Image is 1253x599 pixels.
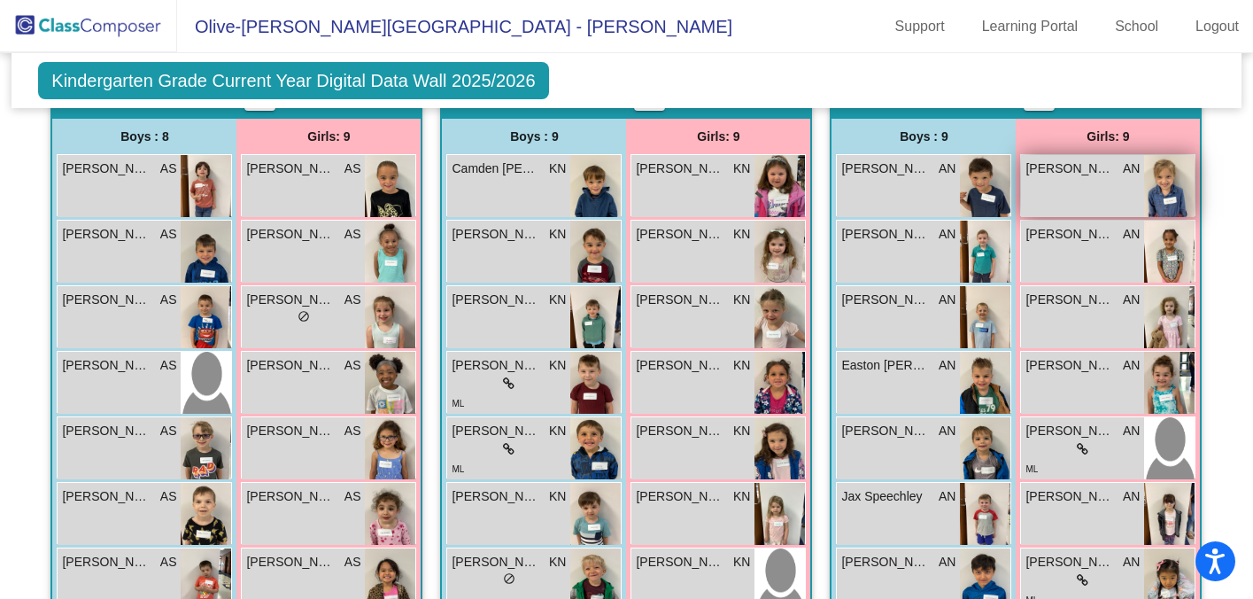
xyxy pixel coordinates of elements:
span: AN [1123,356,1140,375]
span: ML [452,399,464,408]
span: KN [733,356,750,375]
span: [PERSON_NAME] [62,356,151,375]
span: [PERSON_NAME] [62,487,151,506]
span: KN [549,225,566,244]
span: [PERSON_NAME] [841,291,930,309]
span: AN [1123,553,1140,572]
span: AN [939,159,955,178]
span: KN [549,487,566,506]
span: [PERSON_NAME] [841,422,930,440]
span: [PERSON_NAME] [452,291,540,309]
span: [PERSON_NAME] [1025,356,1114,375]
span: [PERSON_NAME] [1025,159,1114,178]
span: [PERSON_NAME] [246,291,335,309]
span: [PERSON_NAME] [841,159,930,178]
span: AN [1123,159,1140,178]
span: [PERSON_NAME] [62,553,151,572]
span: [PERSON_NAME] [62,291,151,309]
span: Kindergarten Grade Current Year Digital Data Wall 2025/2026 [38,62,548,99]
span: AS [160,159,177,178]
span: KN [549,356,566,375]
span: [PERSON_NAME] [452,356,540,375]
span: AN [939,487,955,506]
span: [PERSON_NAME] [246,356,335,375]
span: do_not_disturb_alt [298,310,310,323]
button: Print Students Details [244,84,275,111]
span: KN [549,159,566,178]
span: [PERSON_NAME] [452,225,540,244]
span: ML [452,464,464,474]
span: [PERSON_NAME] [1025,487,1114,506]
span: Camden [PERSON_NAME] [452,159,540,178]
span: AS [344,356,361,375]
span: [PERSON_NAME] [841,553,930,572]
div: Boys : 9 [831,119,1016,154]
span: AN [939,422,955,440]
span: AN [939,291,955,309]
span: AS [344,422,361,440]
span: KN [733,553,750,572]
a: Logout [1181,12,1253,41]
span: [PERSON_NAME] [841,225,930,244]
span: [PERSON_NAME] [1025,225,1114,244]
span: Easton [PERSON_NAME] [841,356,930,375]
span: ML [1025,464,1038,474]
span: [PERSON_NAME] [246,159,335,178]
a: Learning Portal [968,12,1093,41]
span: AS [160,422,177,440]
span: KN [549,291,566,309]
span: Olive-[PERSON_NAME][GEOGRAPHIC_DATA] - [PERSON_NAME] [177,12,732,41]
div: Girls: 9 [1016,119,1200,154]
span: KN [733,487,750,506]
div: Girls: 9 [626,119,810,154]
span: Jax Speechley [841,487,930,506]
span: [PERSON_NAME] [636,356,724,375]
div: Boys : 9 [442,119,626,154]
span: AS [344,553,361,572]
span: [PERSON_NAME] [452,487,540,506]
span: [PERSON_NAME] [1025,422,1114,440]
div: Boys : 8 [52,119,236,154]
span: [PERSON_NAME] [62,422,151,440]
span: KN [733,422,750,440]
span: AN [1123,225,1140,244]
span: KN [733,159,750,178]
span: [PERSON_NAME] [PERSON_NAME] [246,487,335,506]
span: [PERSON_NAME] [1025,291,1114,309]
span: AN [939,225,955,244]
span: [PERSON_NAME] [452,422,540,440]
span: [PERSON_NAME] [636,422,724,440]
span: [PERSON_NAME] [246,422,335,440]
span: AS [160,356,177,375]
span: [PERSON_NAME] [636,159,724,178]
span: KN [733,225,750,244]
span: [PERSON_NAME] [636,225,724,244]
span: AS [344,225,361,244]
span: AS [160,225,177,244]
a: Support [881,12,959,41]
span: AS [344,487,361,506]
span: AS [344,159,361,178]
span: AN [1123,291,1140,309]
span: KN [733,291,750,309]
span: AS [160,487,177,506]
span: [PERSON_NAME] [636,553,724,572]
div: Girls: 9 [236,119,421,154]
span: [PERSON_NAME] [1025,553,1114,572]
span: AN [939,356,955,375]
button: Print Students Details [1024,84,1055,111]
span: AN [1123,422,1140,440]
span: KN [549,553,566,572]
span: do_not_disturb_alt [503,572,515,585]
span: [PERSON_NAME] [246,225,335,244]
a: School [1101,12,1172,41]
span: AN [1123,487,1140,506]
span: [PERSON_NAME] [62,225,151,244]
span: [PERSON_NAME] [636,291,724,309]
button: Print Students Details [634,84,665,111]
span: AN [939,553,955,572]
span: [PERSON_NAME] [246,553,335,572]
span: AS [160,291,177,309]
span: AS [160,553,177,572]
span: [PERSON_NAME] [452,553,540,572]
